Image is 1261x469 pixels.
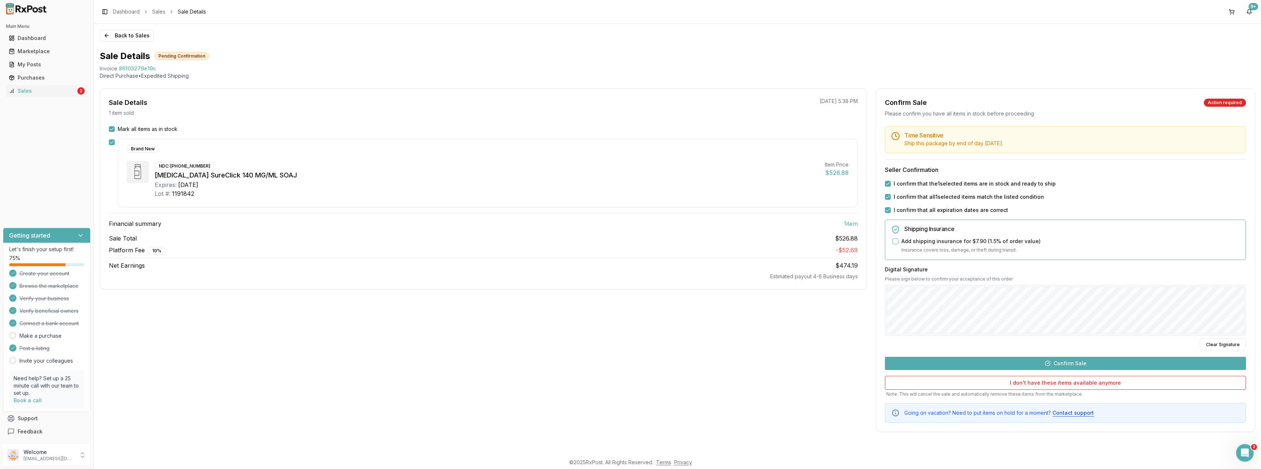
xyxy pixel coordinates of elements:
[3,425,91,438] button: Feedback
[904,226,1240,232] h5: Shipping Insurance
[109,98,147,108] div: Sale Details
[885,391,1246,397] p: Note: This will cancel the sale and automatically remove these items from the marketplace.
[109,234,137,243] span: Sale Total
[178,8,206,15] span: Sale Details
[3,32,91,44] button: Dashboard
[901,246,1240,254] p: Insurance covers loss, damage, or theft during transit.
[127,145,159,153] div: Brand New
[113,8,140,15] a: Dashboard
[9,246,84,253] p: Let's finish your setup first!
[825,168,849,177] div: $526.88
[18,428,43,435] span: Feedback
[14,375,80,397] p: Need help? Set up a 25 minute call with our team to set up.
[836,246,858,254] span: - $52.69
[885,276,1246,282] p: Please sign below to confirm your acceptance of this order
[19,320,79,327] span: Connect a bank account
[19,357,73,364] a: Invite your colleagues
[152,8,165,15] a: Sales
[894,193,1044,201] label: I confirm that all 1 selected items match the listed condition
[835,234,858,243] span: $526.88
[894,180,1056,187] label: I confirm that the 1 selected items are in stock and ready to ship
[113,8,206,15] nav: breadcrumb
[9,87,76,95] div: Sales
[6,45,88,58] a: Marketplace
[901,238,1041,245] label: Add shipping insurance for $7.90 ( 1.5 % of order value)
[1251,444,1257,450] span: 2
[885,110,1246,117] div: Please confirm you have all items in stock before proceeding
[19,270,69,277] span: Create your account
[3,412,91,425] button: Support
[155,189,170,198] div: Lot #:
[19,282,78,290] span: Browse the marketplace
[155,162,214,170] div: NDC: [PHONE_NUMBER]
[3,59,91,70] button: My Posts
[9,48,85,55] div: Marketplace
[155,180,177,189] div: Expires:
[904,409,1240,417] div: Going on vacation? Need to put items on hold for a moment?
[19,345,49,352] span: Post a listing
[6,71,88,84] a: Purchases
[19,332,62,340] a: Make a purchase
[894,206,1008,214] label: I confirm that all expiration dates are correct
[127,161,149,183] img: Repatha SureClick 140 MG/ML SOAJ
[109,261,145,270] span: Net Earnings
[172,189,194,198] div: 1191842
[885,165,1246,174] h3: Seller Confirmation
[656,459,671,465] a: Terms
[9,34,85,42] div: Dashboard
[885,98,927,108] div: Confirm Sale
[885,357,1246,370] button: Confirm Sale
[820,98,858,105] p: [DATE] 5:38 PM
[119,65,156,72] span: 86103279e19c
[100,65,117,72] div: Invoice
[885,266,1246,273] h3: Digital Signature
[109,273,858,280] div: Estimated payout 4-6 Business days
[14,397,42,403] a: Book a call
[100,30,154,41] button: Back to Sales
[148,247,165,255] div: 10 %
[154,52,209,60] div: Pending Confirmation
[835,262,858,269] span: $474.19
[109,109,134,117] p: 1 item sold
[1204,99,1246,107] div: Action required
[19,307,78,315] span: Verify beneficial owners
[9,231,50,240] h3: Getting started
[178,180,198,189] div: [DATE]
[9,61,85,68] div: My Posts
[77,87,85,95] div: 2
[7,449,19,461] img: User avatar
[6,58,88,71] a: My Posts
[109,219,161,228] span: Financial summary
[6,23,88,29] h2: Main Menu
[109,246,165,255] span: Platform Fee
[19,295,69,302] span: Verify your business
[1249,3,1258,10] div: 9+
[6,84,88,98] a: Sales2
[674,459,692,465] a: Privacy
[825,161,849,168] div: Item Price
[9,74,85,81] div: Purchases
[1200,338,1246,351] button: Clear Signature
[6,32,88,45] a: Dashboard
[23,456,74,462] p: [EMAIL_ADDRESS][DOMAIN_NAME]
[100,50,150,62] h1: Sale Details
[3,3,50,15] img: RxPost Logo
[1236,444,1254,462] iframe: Intercom live chat
[1052,409,1094,417] button: Contact support
[3,45,91,57] button: Marketplace
[3,72,91,84] button: Purchases
[844,219,858,228] span: 1 item
[904,140,1003,146] span: Ship this package by end of day [DATE] .
[885,376,1246,390] button: I don't have these items available anymore
[904,132,1240,138] h5: Time Sensitive
[1243,6,1255,18] button: 9+
[9,254,20,262] span: 75 %
[118,125,177,133] label: Mark all items as in stock
[23,448,74,456] p: Welcome
[100,72,1255,80] p: Direct Purchase • Expedited Shipping
[155,170,819,180] div: [MEDICAL_DATA] SureClick 140 MG/ML SOAJ
[3,85,91,97] button: Sales2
